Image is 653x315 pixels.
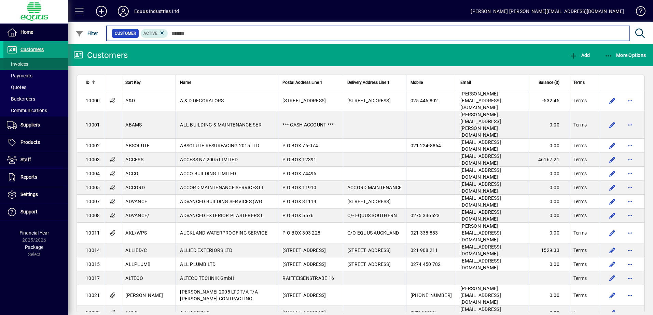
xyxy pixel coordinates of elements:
span: 10017 [86,275,100,281]
a: Communications [3,105,68,116]
button: More Options [603,49,648,61]
div: Equus Industries Ltd [134,6,179,17]
button: Edit [607,259,618,270]
span: ADVANCE [125,199,147,204]
span: 10000 [86,98,100,103]
button: More options [625,168,636,179]
button: More options [625,210,636,221]
div: Customers [73,50,128,61]
span: Home [20,29,33,35]
button: More options [625,182,636,193]
button: More options [625,95,636,106]
span: 10005 [86,185,100,190]
span: ALL PLUMB LTD [180,261,216,267]
span: A&D [125,98,135,103]
div: Mobile [411,79,452,86]
td: 0.00 [528,111,569,139]
span: Terms [573,275,587,282]
button: More options [625,290,636,301]
span: [EMAIL_ADDRESS][DOMAIN_NAME] [460,139,501,152]
span: ADVANCE/ [125,213,149,218]
span: 10015 [86,261,100,267]
span: [PERSON_NAME][EMAIL_ADDRESS][DOMAIN_NAME] [460,223,501,242]
span: [PERSON_NAME][EMAIL_ADDRESS][DOMAIN_NAME] [460,91,501,110]
span: ACCORD MAINTENANCE [347,185,402,190]
span: Terms [573,184,587,191]
button: Edit [607,273,618,284]
div: Name [180,79,274,86]
td: 0.00 [528,223,569,243]
span: Settings [20,192,38,197]
span: Add [569,52,590,58]
span: ACCESS NZ 2005 LIMITED [180,157,238,162]
span: ID [86,79,89,86]
span: Active [143,31,157,36]
span: 10008 [86,213,100,218]
button: More options [625,245,636,256]
span: Terms [573,212,587,219]
span: Communications [7,108,47,113]
span: 10003 [86,157,100,162]
span: ALL BUILDING & MAINTENANCE SER [180,122,262,127]
span: C/- EQUUS SOUTHERN [347,213,397,218]
span: Sort Key [125,79,141,86]
button: Profile [112,5,134,17]
span: 021 338 883 [411,230,438,236]
span: [EMAIL_ADDRESS][DOMAIN_NAME] [460,209,501,222]
span: P O BOX 12391 [282,157,316,162]
span: 10001 [86,122,100,127]
td: 0.00 [528,257,569,271]
span: Reports [20,174,37,180]
span: Terms [573,142,587,149]
a: Suppliers [3,117,68,134]
span: [EMAIL_ADDRESS][DOMAIN_NAME] [460,167,501,180]
button: Edit [607,119,618,130]
td: 0.00 [528,209,569,223]
td: 1529.33 [528,243,569,257]
span: Balance ($) [539,79,559,86]
span: 10002 [86,143,100,148]
a: Knowledge Base [631,1,644,24]
button: Edit [607,210,618,221]
button: Edit [607,290,618,301]
span: Postal Address Line 1 [282,79,322,86]
span: ALLIED/C [125,247,147,253]
span: [STREET_ADDRESS] [282,292,326,298]
a: Payments [3,70,68,81]
span: Invoices [7,61,28,67]
td: 0.00 [528,167,569,181]
div: ID [86,79,100,86]
button: More options [625,273,636,284]
span: Staff [20,157,31,162]
span: P O BOX 303 228 [282,230,320,236]
span: 10004 [86,171,100,176]
span: Terms [573,79,585,86]
a: Invoices [3,58,68,70]
span: 10014 [86,247,100,253]
span: 0275 336623 [411,213,440,218]
button: Edit [607,95,618,106]
td: 0.00 [528,195,569,209]
span: 025 446 802 [411,98,438,103]
div: [PERSON_NAME] [PERSON_NAME][EMAIL_ADDRESS][DOMAIN_NAME] [471,6,624,17]
span: Terms [573,97,587,104]
span: [STREET_ADDRESS] [347,261,391,267]
span: ALTECO [125,275,143,281]
span: Support [20,209,38,214]
button: Filter [74,27,100,40]
a: Reports [3,169,68,186]
button: More options [625,119,636,130]
span: Name [180,79,191,86]
span: [STREET_ADDRESS] [347,98,391,103]
button: Add [91,5,112,17]
span: ABAMS [125,122,142,127]
span: Terms [573,229,587,236]
td: 0.00 [528,181,569,195]
span: [EMAIL_ADDRESS][DOMAIN_NAME] [460,244,501,256]
span: Suppliers [20,122,40,127]
span: Products [20,139,40,145]
span: ALLPLUMB [125,261,151,267]
span: ACCORD [125,185,145,190]
span: Delivery Address Line 1 [347,79,390,86]
span: [PERSON_NAME] [125,292,163,298]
